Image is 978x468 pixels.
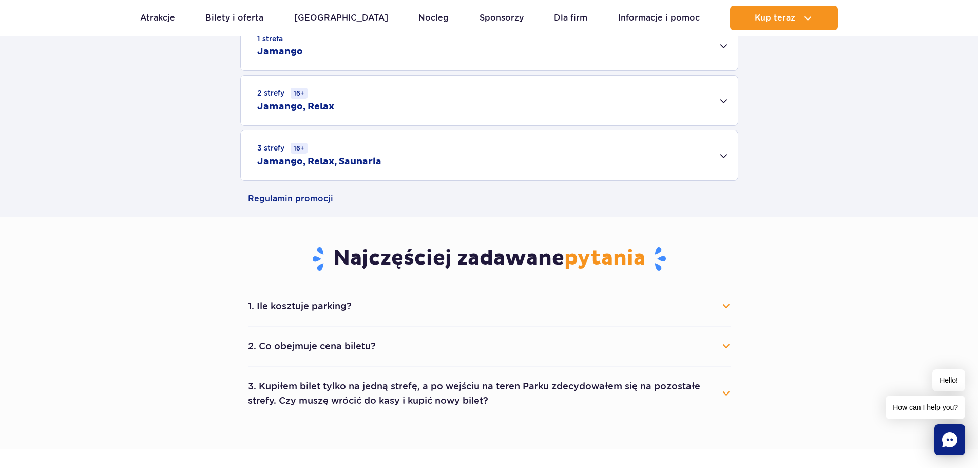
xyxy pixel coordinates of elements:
button: Kup teraz [730,6,838,30]
small: 16+ [291,143,308,154]
a: [GEOGRAPHIC_DATA] [294,6,388,30]
small: 3 strefy [257,143,308,154]
a: Regulamin promocji [248,181,731,217]
h2: Jamango, Relax, Saunaria [257,156,381,168]
button: 3. Kupiłem bilet tylko na jedną strefę, a po wejściu na teren Parku zdecydowałem się na pozostałe... [248,375,731,412]
small: 1 strefa [257,33,283,44]
h3: Najczęściej zadawane [248,246,731,272]
a: Nocleg [418,6,449,30]
button: 2. Co obejmuje cena biletu? [248,335,731,358]
a: Atrakcje [140,6,175,30]
a: Dla firm [554,6,587,30]
small: 2 strefy [257,88,308,99]
span: Kup teraz [755,13,795,23]
a: Sponsorzy [480,6,524,30]
a: Bilety i oferta [205,6,263,30]
small: 16+ [291,88,308,99]
h2: Jamango, Relax [257,101,334,113]
button: 1. Ile kosztuje parking? [248,295,731,317]
span: How can I help you? [886,396,965,419]
span: Hello! [932,369,965,391]
h2: Jamango [257,46,303,58]
span: pytania [564,246,645,271]
div: Chat [934,424,965,455]
a: Informacje i pomoc [618,6,700,30]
